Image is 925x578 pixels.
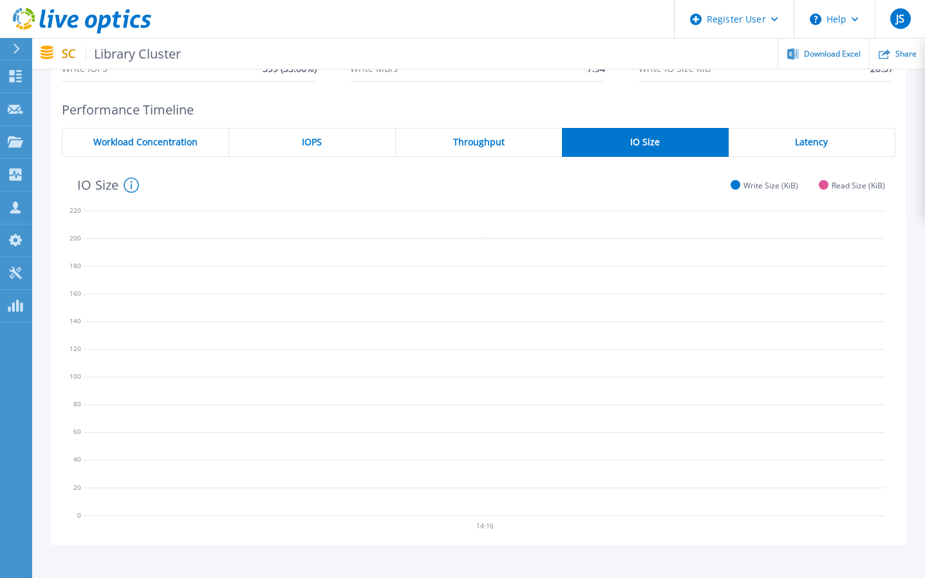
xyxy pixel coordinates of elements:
[263,56,317,81] span: 399 (35.06%)
[477,521,494,530] text: 14:16
[587,56,605,81] span: 7.94
[77,510,81,519] text: 0
[73,399,81,408] text: 80
[630,137,660,147] span: IO Size
[639,56,711,81] span: Write IO Size KiB
[93,137,198,147] span: Workload Concentration
[73,483,81,492] text: 20
[453,137,505,147] span: Throughput
[896,14,904,24] span: JS
[70,289,81,298] text: 160
[795,137,828,147] span: Latency
[70,261,81,270] text: 180
[86,46,182,61] span: Library Cluster
[73,455,81,464] text: 40
[302,137,322,147] span: IOPS
[73,427,81,436] text: 60
[70,372,81,381] text: 100
[77,177,139,193] h4: IO Size
[350,56,398,81] span: Write MB/s
[70,206,81,215] text: 220
[62,102,895,117] h2: Performance Timeline
[62,56,107,81] span: Write IOPS
[70,233,81,242] text: 200
[70,344,81,353] text: 120
[743,181,798,190] span: Write Size (KiB)
[895,50,917,58] span: Share
[832,181,885,190] span: Read Size (KiB)
[70,316,81,325] text: 140
[62,46,182,61] p: SC
[870,56,893,81] span: 20.37
[804,50,861,58] span: Download Excel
